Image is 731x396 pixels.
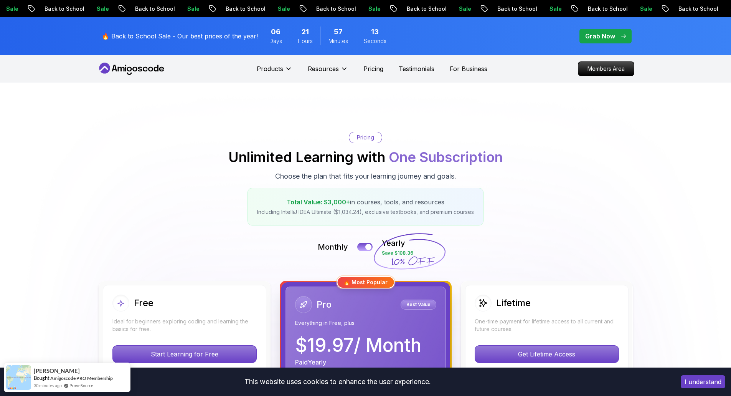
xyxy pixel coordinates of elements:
p: Sale [171,5,195,13]
div: This website uses cookies to enhance the user experience. [6,373,669,390]
h2: Lifetime [496,297,531,309]
span: Hours [298,37,313,45]
p: Sale [352,5,376,13]
span: Bought [34,375,50,381]
p: Back to School [662,5,714,13]
p: Sale [80,5,105,13]
button: Get Lifetime Access [475,345,619,363]
p: Grab Now [585,31,615,41]
p: Sale [442,5,467,13]
img: provesource social proof notification image [6,365,31,390]
p: Back to School [481,5,533,13]
a: For Business [450,64,487,73]
p: Back to School [571,5,624,13]
span: Seconds [364,37,386,45]
p: Including IntelliJ IDEA Ultimate ($1,034.24), exclusive textbooks, and premium courses [257,208,474,216]
span: [PERSON_NAME] [34,368,80,374]
p: Products [257,64,283,73]
p: Back to School [119,5,171,13]
p: Start Learning for Free [113,346,256,363]
a: Members Area [578,61,634,76]
p: Sale [533,5,558,13]
button: Products [257,64,292,80]
p: Back to School [300,5,352,13]
p: Back to School [209,5,261,13]
span: Minutes [328,37,348,45]
span: 57 Minutes [334,27,343,37]
p: $ 19.97 / Month [295,336,421,355]
p: Monthly [318,242,348,252]
a: Start Learning for Free [112,350,257,358]
span: 6 Days [271,27,281,37]
h2: Pro [317,298,332,311]
button: Accept cookies [681,375,725,388]
a: Amigoscode PRO Membership [50,375,113,381]
p: Resources [308,64,339,73]
p: Everything in Free, plus [295,319,436,327]
p: Ideal for beginners exploring coding and learning the basics for free. [112,318,257,333]
span: One Subscription [389,149,503,166]
span: Days [269,37,282,45]
h2: Unlimited Learning with [228,149,503,165]
p: Back to School [390,5,442,13]
p: Paid Yearly [295,358,326,367]
p: 🔥 Back to School Sale - Our best prices of the year! [102,31,258,41]
span: 13 Seconds [371,27,379,37]
p: Get Lifetime Access [475,346,619,363]
p: Pricing [357,134,374,141]
p: Best Value [402,301,435,308]
a: Testimonials [399,64,434,73]
button: Resources [308,64,348,80]
a: Get Lifetime Access [475,350,619,358]
a: ProveSource [69,382,93,389]
span: 30 minutes ago [34,382,62,389]
h2: Free [134,297,153,309]
p: Members Area [578,62,634,76]
p: Back to School [28,5,80,13]
p: Choose the plan that fits your learning journey and goals. [275,171,456,182]
p: Sale [261,5,286,13]
p: in courses, tools, and resources [257,197,474,207]
a: Pricing [363,64,383,73]
p: Sale [624,5,648,13]
span: Total Value: $3,000+ [287,198,350,206]
p: One-time payment for lifetime access to all current and future courses. [475,318,619,333]
span: 21 Hours [302,27,309,37]
button: Start Learning for Free [112,345,257,363]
